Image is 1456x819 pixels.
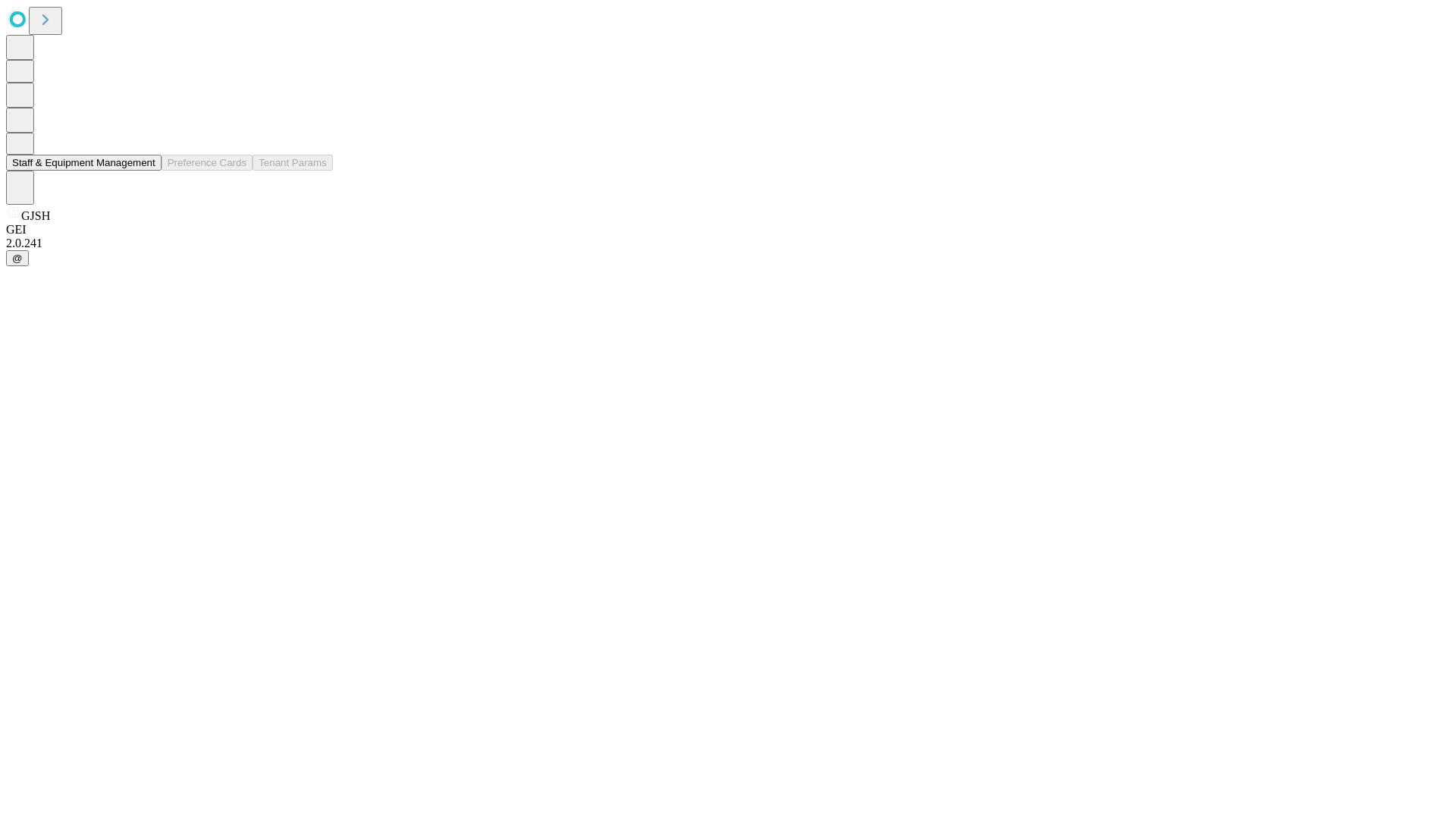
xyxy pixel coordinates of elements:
[6,223,1450,237] div: GEI
[162,155,253,171] button: Preference Cards
[6,155,162,171] button: Staff & Equipment Management
[6,250,29,266] button: @
[6,237,1450,250] div: 2.0.241
[21,209,50,222] span: GJSH
[253,155,333,171] button: Tenant Params
[12,253,23,264] span: @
